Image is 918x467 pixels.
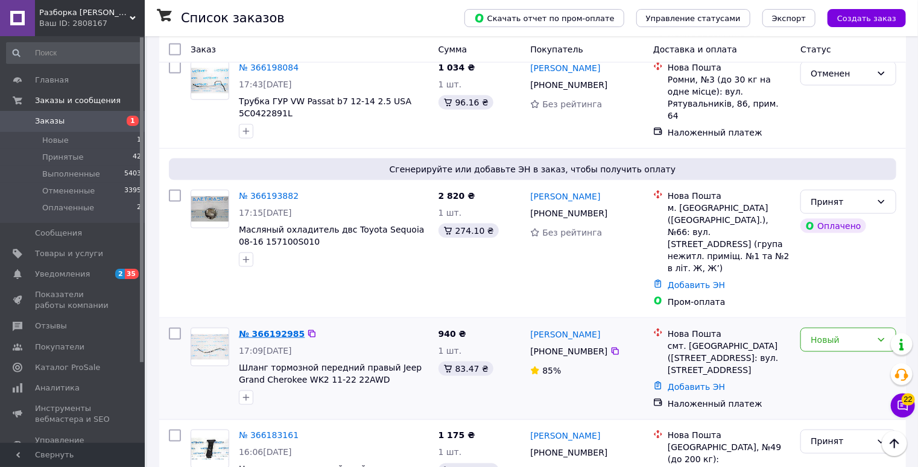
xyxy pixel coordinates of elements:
[35,248,103,259] span: Товары и услуги
[124,169,141,180] span: 5403
[882,431,907,456] button: Наверх
[668,398,791,410] div: Наложенный платеж
[239,225,425,246] span: Масляный охладитель двс Toyota Sequoia 08-16 157100S010
[181,11,285,25] h1: Список заказов
[35,321,67,331] span: Отзывы
[239,63,299,72] a: № 366198084
[646,14,741,23] span: Управление статусами
[35,383,80,393] span: Аналитика
[35,228,82,239] span: Сообщения
[528,445,610,462] div: [PHONE_NUMBER]
[528,77,610,93] div: [PHONE_NUMBER]
[542,228,602,237] span: Без рейтинга
[239,448,292,457] span: 16:06[DATE]
[191,334,229,360] img: Фото товару
[474,13,615,24] span: Скачать отчет по пром-оплате
[438,63,475,72] span: 1 034 ₴
[137,135,141,146] span: 1
[668,61,791,74] div: Нова Пошта
[127,116,139,126] span: 1
[668,296,791,308] div: Пром-оплата
[542,366,561,375] span: 85%
[762,9,815,27] button: Экспорт
[837,14,896,23] span: Создать заказ
[239,431,299,440] a: № 366183161
[542,99,602,109] span: Без рейтинга
[239,96,411,118] a: Трубка ГУР VW Passat b7 12-14 2.5 USA 5C0422891L
[42,152,84,163] span: Принятые
[772,14,806,23] span: Экспорт
[528,205,610,222] div: [PHONE_NUMBER]
[528,343,610,360] div: [PHONE_NUMBER]
[35,342,84,353] span: Покупатели
[35,289,112,311] span: Показатели работы компании
[438,80,462,89] span: 1 шт.
[174,163,891,175] span: Сгенерируйте или добавьте ЭН в заказ, чтобы получить оплату
[811,195,872,208] div: Принят
[35,269,90,280] span: Уведомления
[115,269,125,279] span: 2
[668,280,725,290] a: Добавить ЭН
[668,74,791,122] div: Ромни, №3 (до 30 кг на одне місце): вул. Рятувальників, 86, прим. 64
[891,393,915,418] button: Чат с покупателем22
[133,152,141,163] span: 42
[438,431,475,440] span: 1 175 ₴
[35,95,121,106] span: Заказы и сообщения
[35,403,112,425] span: Инструменты вебмастера и SEO
[191,61,229,100] a: Фото товару
[42,169,100,180] span: Выполненные
[668,127,791,139] div: Наложенный платеж
[530,328,600,340] a: [PERSON_NAME]
[239,363,422,396] a: Шланг тормозной передний правый Jeep Grand Cherokee WK2 11-22 22AWD 68368360AA
[191,438,229,459] img: Фото товару
[438,362,493,376] div: 83.47 ₴
[42,202,94,213] span: Оплаченные
[668,202,791,274] div: м. [GEOGRAPHIC_DATA] ([GEOGRAPHIC_DATA].), №66: вул. [STREET_ADDRESS] (група нежитл. приміщ. №1 т...
[636,9,750,27] button: Управление статусами
[35,116,65,127] span: Заказы
[438,95,493,110] div: 96.16 ₴
[902,393,915,406] span: 22
[438,208,462,218] span: 1 шт.
[811,435,872,448] div: Принят
[191,68,229,93] img: Фото товару
[668,328,791,340] div: Нова Пошта
[239,191,299,201] a: № 366193882
[125,269,139,279] span: 35
[530,45,583,54] span: Покупатель
[438,191,475,201] span: 2 820 ₴
[438,224,499,238] div: 274.10 ₴
[191,190,229,228] a: Фото товару
[191,328,229,366] a: Фото товару
[239,346,292,356] span: 17:09[DATE]
[239,329,305,339] a: № 366192985
[668,382,725,392] a: Добавить ЭН
[438,448,462,457] span: 1 шт.
[137,202,141,213] span: 2
[815,13,906,22] a: Создать заказ
[438,45,467,54] span: Сумма
[530,430,600,442] a: [PERSON_NAME]
[668,430,791,442] div: Нова Пошта
[35,435,112,457] span: Управление сайтом
[124,186,141,196] span: 3395
[668,340,791,376] div: смт. [GEOGRAPHIC_DATA] ([STREET_ADDRESS]: вул. [STREET_ADDRESS]
[464,9,624,27] button: Скачать отчет по пром-оплате
[653,45,737,54] span: Доставка и оплата
[800,219,866,233] div: Оплачено
[438,329,466,339] span: 940 ₴
[438,346,462,356] span: 1 шт.
[811,67,872,80] div: Отменен
[6,42,142,64] input: Поиск
[39,18,145,29] div: Ваш ID: 2808167
[35,75,69,86] span: Главная
[191,45,216,54] span: Заказ
[828,9,906,27] button: Создать заказ
[239,208,292,218] span: 17:15[DATE]
[668,190,791,202] div: Нова Пошта
[530,62,600,74] a: [PERSON_NAME]
[811,333,872,346] div: Новый
[191,196,229,222] img: Фото товару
